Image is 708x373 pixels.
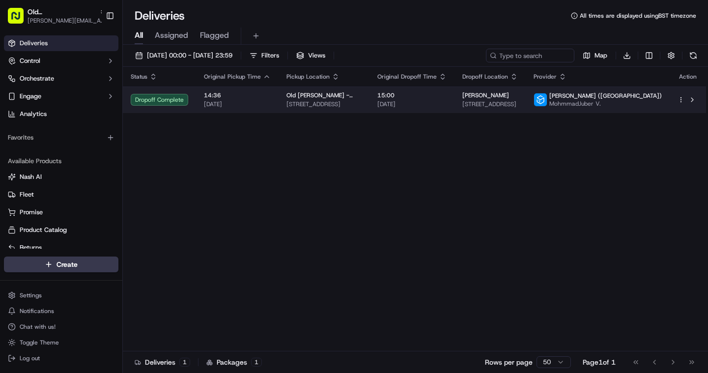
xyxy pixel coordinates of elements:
[135,29,143,41] span: All
[20,323,56,331] span: Chat with us!
[4,204,118,220] button: Promise
[4,257,118,272] button: Create
[578,49,612,62] button: Map
[21,94,38,112] img: 1724597045416-56b7ee45-8013-43a0-a6f9-03cb97ddad50
[4,88,118,104] button: Engage
[20,220,75,230] span: Knowledge Base
[20,307,54,315] span: Notifications
[79,216,162,233] a: 💻API Documentation
[28,7,95,17] button: Old [PERSON_NAME] - [GEOGRAPHIC_DATA]
[580,12,696,20] span: All times are displayed using BST timezone
[179,358,190,367] div: 1
[83,221,91,229] div: 💻
[462,73,508,81] span: Dropoff Location
[4,288,118,302] button: Settings
[286,91,362,99] span: Old [PERSON_NAME] - [GEOGRAPHIC_DATA]
[486,49,574,62] input: Type to search
[204,91,271,99] span: 14:36
[20,57,40,65] span: Control
[135,357,190,367] div: Deliveries
[44,104,135,112] div: We're available if you need us!
[4,130,118,145] div: Favorites
[678,73,698,81] div: Action
[20,172,42,181] span: Nash AI
[8,172,114,181] a: Nash AI
[20,339,59,346] span: Toggle Theme
[44,94,161,104] div: Start new chat
[8,243,114,252] a: Returns
[549,100,662,108] span: MohmmadJuber V.
[377,73,437,81] span: Original Dropoff Time
[8,226,114,234] a: Product Catalog
[4,35,118,51] a: Deliveries
[6,216,79,233] a: 📗Knowledge Base
[4,336,118,349] button: Toggle Theme
[88,179,109,187] span: [DATE]
[30,179,81,187] span: Klarizel Pensader
[686,49,700,62] button: Refresh
[20,74,54,83] span: Orchestrate
[4,106,118,122] a: Analytics
[462,100,518,108] span: [STREET_ADDRESS]
[4,351,118,365] button: Log out
[10,10,29,29] img: Nash
[28,17,106,25] button: [PERSON_NAME][EMAIL_ADDRESS][DOMAIN_NAME]
[308,51,325,60] span: Views
[152,126,179,138] button: See all
[83,152,86,160] span: •
[286,73,330,81] span: Pickup Location
[147,51,232,60] span: [DATE] 00:00 - [DATE] 23:59
[57,259,78,269] span: Create
[485,357,533,367] p: Rows per page
[200,29,229,41] span: Flagged
[30,152,81,160] span: Klarizel Pensader
[20,226,67,234] span: Product Catalog
[20,291,42,299] span: Settings
[377,100,447,108] span: [DATE]
[20,110,47,118] span: Analytics
[131,73,147,81] span: Status
[286,100,362,108] span: [STREET_ADDRESS]
[377,91,447,99] span: 15:00
[204,73,261,81] span: Original Pickup Time
[10,128,66,136] div: Past conversations
[534,93,547,106] img: stuart_logo.png
[98,244,119,251] span: Pylon
[4,187,118,202] button: Fleet
[10,143,26,159] img: Klarizel Pensader
[4,304,118,318] button: Notifications
[10,170,26,185] img: Klarizel Pensader
[155,29,188,41] span: Assigned
[261,51,279,60] span: Filters
[4,53,118,69] button: Control
[4,153,118,169] div: Available Products
[292,49,330,62] button: Views
[20,208,43,217] span: Promise
[4,4,102,28] button: Old [PERSON_NAME] - [GEOGRAPHIC_DATA][PERSON_NAME][EMAIL_ADDRESS][DOMAIN_NAME]
[534,73,557,81] span: Provider
[595,51,607,60] span: Map
[20,153,28,161] img: 1736555255976-a54dd68f-1ca7-489b-9aae-adbdc363a1c4
[20,179,28,187] img: 1736555255976-a54dd68f-1ca7-489b-9aae-adbdc363a1c4
[206,357,262,367] div: Packages
[251,358,262,367] div: 1
[20,190,34,199] span: Fleet
[583,357,616,367] div: Page 1 of 1
[4,240,118,256] button: Returns
[20,92,41,101] span: Engage
[131,49,237,62] button: [DATE] 00:00 - [DATE] 23:59
[4,71,118,86] button: Orchestrate
[10,39,179,55] p: Welcome 👋
[549,92,662,100] span: [PERSON_NAME] ([GEOGRAPHIC_DATA])
[167,97,179,109] button: Start new chat
[20,39,48,48] span: Deliveries
[204,100,271,108] span: [DATE]
[245,49,283,62] button: Filters
[135,8,185,24] h1: Deliveries
[69,243,119,251] a: Powered byPylon
[93,220,158,230] span: API Documentation
[20,243,42,252] span: Returns
[4,169,118,185] button: Nash AI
